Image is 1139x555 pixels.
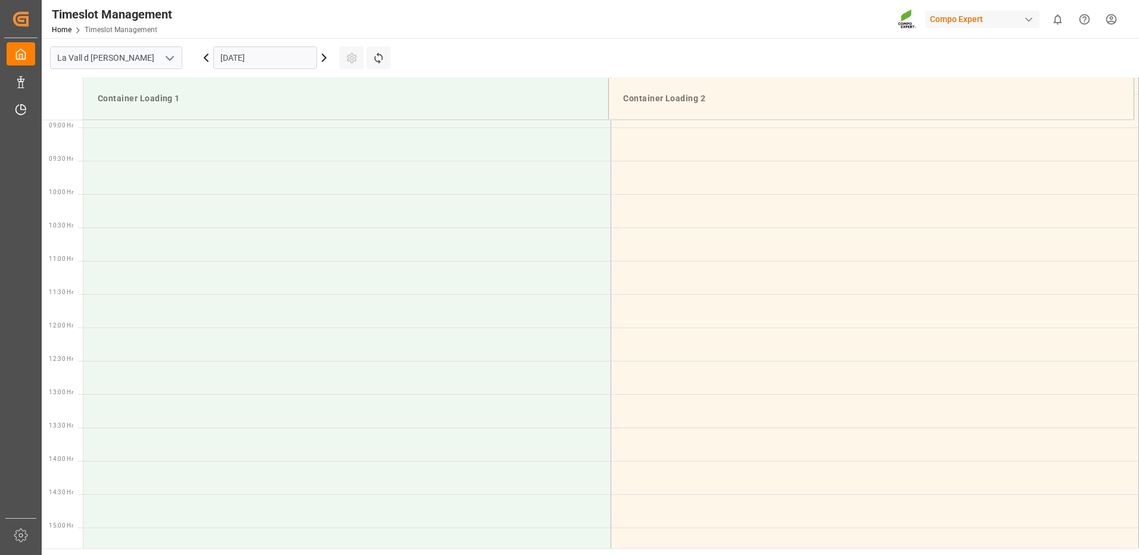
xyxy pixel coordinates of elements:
[49,122,73,129] span: 09:00 Hr
[925,8,1044,30] button: Compo Expert
[49,255,73,262] span: 11:00 Hr
[52,26,71,34] a: Home
[49,222,73,229] span: 10:30 Hr
[50,46,182,69] input: Type to search/select
[49,189,73,195] span: 10:00 Hr
[1071,6,1098,33] button: Help Center
[925,11,1040,28] div: Compo Expert
[49,522,73,529] span: 15:00 Hr
[49,356,73,362] span: 12:30 Hr
[49,289,73,295] span: 11:30 Hr
[1044,6,1071,33] button: show 0 new notifications
[160,49,178,67] button: open menu
[93,88,599,110] div: Container Loading 1
[49,155,73,162] span: 09:30 Hr
[52,5,172,23] div: Timeslot Management
[898,9,917,30] img: Screenshot%202023-09-29%20at%2010.02.21.png_1712312052.png
[49,389,73,395] span: 13:00 Hr
[49,489,73,495] span: 14:30 Hr
[213,46,317,69] input: DD.MM.YYYY
[49,422,73,429] span: 13:30 Hr
[49,456,73,462] span: 14:00 Hr
[49,322,73,329] span: 12:00 Hr
[618,88,1124,110] div: Container Loading 2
